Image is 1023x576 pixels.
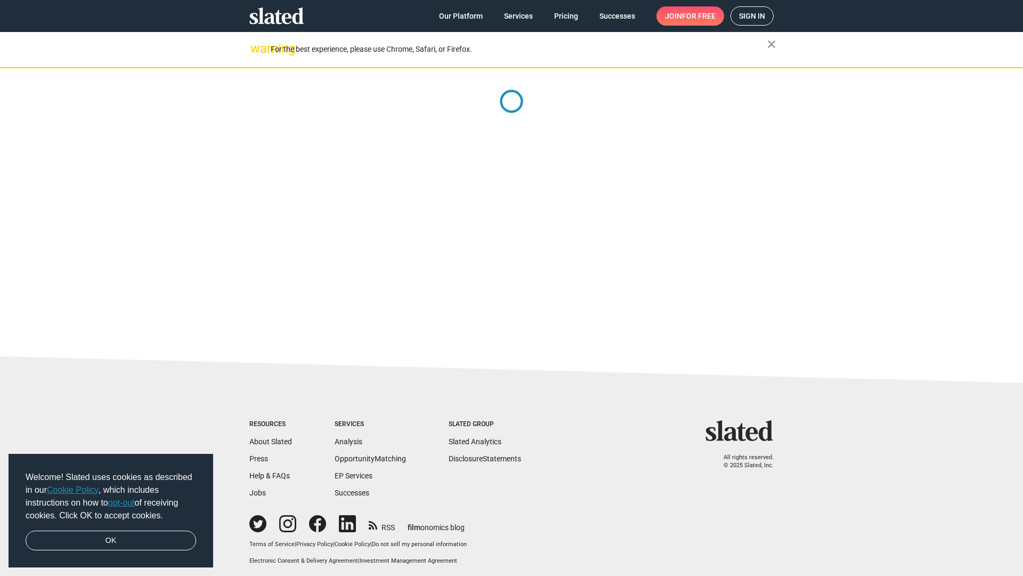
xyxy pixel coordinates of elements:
[730,6,774,26] a: Sign in
[765,38,778,51] mat-icon: close
[335,420,406,429] div: Services
[249,557,358,564] a: Electronic Consent & Delivery Agreement
[335,454,406,463] a: OpportunityMatching
[408,514,465,533] a: filmonomics blog
[271,42,767,57] div: For the best experience, please use Chrome, Safari, or Firefox.
[370,541,372,548] span: |
[335,541,370,548] a: Cookie Policy
[431,6,491,26] a: Our Platform
[249,489,266,497] a: Jobs
[358,557,360,564] span: |
[9,454,213,568] div: cookieconsent
[665,6,716,26] span: Join
[249,420,292,429] div: Resources
[591,6,644,26] a: Successes
[682,6,716,26] span: for free
[546,6,587,26] a: Pricing
[599,6,635,26] span: Successes
[249,541,295,548] a: Terms of Service
[449,454,521,463] a: DisclosureStatements
[449,420,521,429] div: Slated Group
[47,485,99,494] a: Cookie Policy
[712,454,774,469] p: All rights reserved. © 2025 Slated, Inc.
[739,7,765,25] span: Sign in
[249,471,290,480] a: Help & FAQs
[504,6,533,26] span: Services
[296,541,333,548] a: Privacy Policy
[439,6,483,26] span: Our Platform
[372,541,467,549] button: Do not sell my personal information
[449,437,501,446] a: Slated Analytics
[360,557,457,564] a: Investment Management Agreement
[335,471,372,480] a: EP Services
[26,471,196,522] span: Welcome! Slated uses cookies as described in our , which includes instructions on how to of recei...
[250,42,263,55] mat-icon: warning
[335,489,369,497] a: Successes
[496,6,541,26] a: Services
[108,498,135,507] a: opt-out
[335,437,362,446] a: Analysis
[554,6,578,26] span: Pricing
[249,437,292,446] a: About Slated
[295,541,296,548] span: |
[333,541,335,548] span: |
[656,6,724,26] a: Joinfor free
[408,523,420,532] span: film
[249,454,268,463] a: Press
[26,531,196,551] a: dismiss cookie message
[369,516,395,533] a: RSS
